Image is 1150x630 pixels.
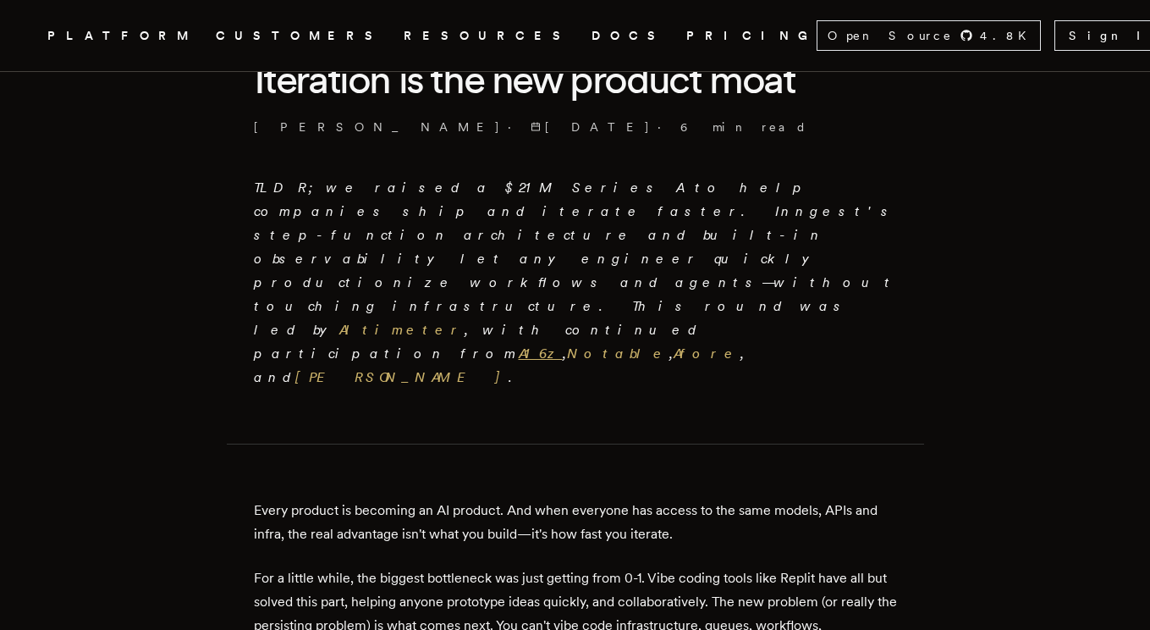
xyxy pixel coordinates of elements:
[592,25,666,47] a: DOCS
[567,345,669,362] a: Notable
[254,180,897,385] em: TLDR; we raised a $21M Series A to help companies ship and iterate faster. Inngest's step-functio...
[254,119,897,135] p: · ·
[680,119,807,135] span: 6 min read
[339,322,465,338] a: Altimeter
[828,27,953,44] span: Open Source
[674,345,740,362] a: Afore
[295,369,509,385] a: [PERSON_NAME]
[531,119,651,135] span: [DATE]
[254,52,897,105] h1: Iteration is the new product moat
[980,27,1037,44] span: 4.8 K
[686,25,817,47] a: PRICING
[216,25,383,47] a: CUSTOMERS
[254,119,501,135] a: [PERSON_NAME]
[254,499,897,546] p: Every product is becoming an AI product. And when everyone has access to the same models, APIs an...
[519,345,563,362] a: A16z
[47,25,195,47] button: PLATFORM
[404,25,571,47] button: RESOURCES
